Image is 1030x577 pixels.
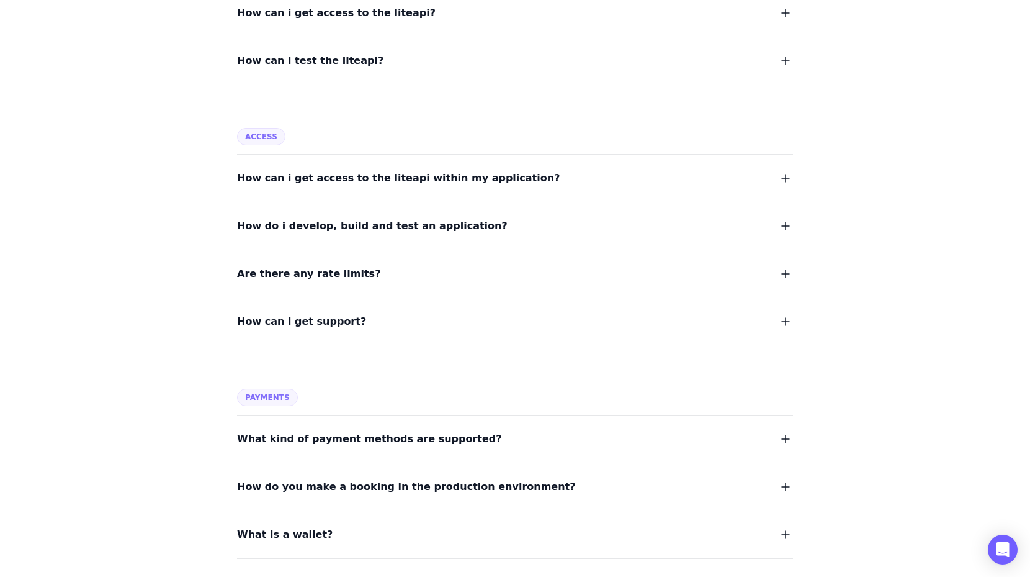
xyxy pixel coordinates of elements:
[237,430,793,448] button: What kind of payment methods are supported?
[237,389,298,406] span: Payments
[237,526,793,543] button: What is a wallet?
[237,52,793,70] button: How can i test the liteapi?
[237,217,508,235] span: How do i develop, build and test an application?
[237,526,333,543] span: What is a wallet?
[237,128,285,145] span: Access
[237,265,380,283] span: Are there any rate limits?
[237,478,576,496] span: How do you make a booking in the production environment?
[237,430,502,448] span: What kind of payment methods are supported?
[237,170,793,187] button: How can i get access to the liteapi within my application?
[237,52,383,70] span: How can i test the liteapi?
[237,313,366,330] span: How can i get support?
[237,4,436,22] span: How can i get access to the liteapi?
[237,478,793,496] button: How do you make a booking in the production environment?
[988,535,1018,565] div: Open Intercom Messenger
[237,265,793,283] button: Are there any rate limits?
[237,170,560,187] span: How can i get access to the liteapi within my application?
[237,217,793,235] button: How do i develop, build and test an application?
[237,313,793,330] button: How can i get support?
[237,4,793,22] button: How can i get access to the liteapi?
